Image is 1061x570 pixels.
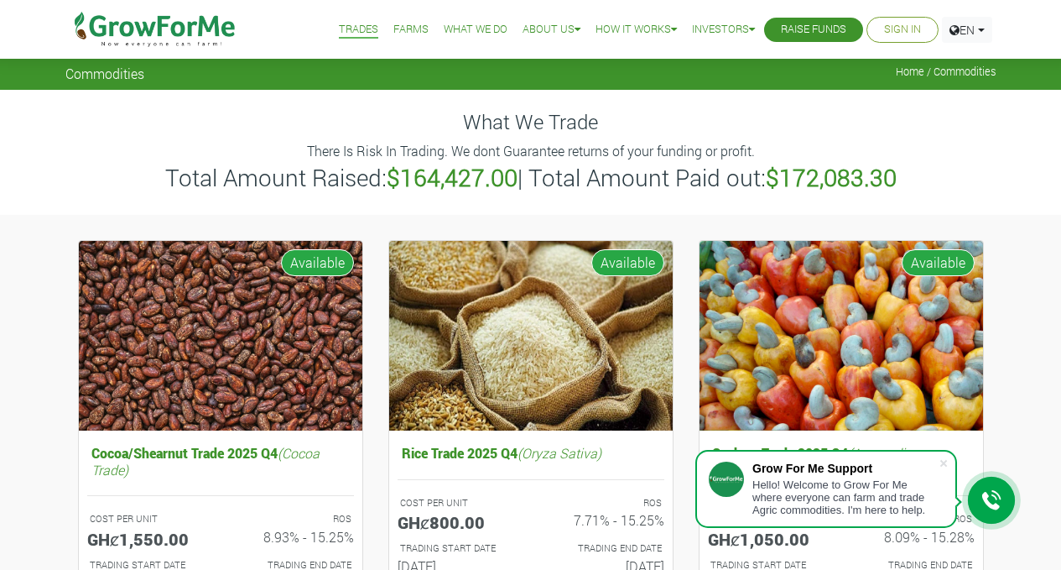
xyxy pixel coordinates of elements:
p: ROS [236,512,351,526]
h6: 8.93% - 15.25% [233,529,354,545]
h5: Rice Trade 2025 Q4 [398,441,664,465]
a: Farms [393,21,429,39]
span: Available [902,249,975,276]
p: ROS [546,496,662,510]
h4: What We Trade [65,110,996,134]
span: Home / Commodities [896,65,996,78]
b: $164,427.00 [387,162,517,193]
i: (Cocoa Trade) [91,444,320,478]
h5: GHȼ800.00 [398,512,518,532]
b: $172,083.30 [766,162,897,193]
img: growforme image [700,241,983,431]
h6: 8.09% - 15.28% [854,529,975,545]
a: About Us [523,21,580,39]
a: Trades [339,21,378,39]
a: Raise Funds [781,21,846,39]
p: There Is Risk In Trading. We dont Guarantee returns of your funding or profit. [68,141,994,161]
a: How it Works [596,21,677,39]
h5: GHȼ1,550.00 [87,529,208,549]
p: COST PER UNIT [400,496,516,510]
h6: 7.71% - 15.25% [544,512,664,528]
a: What We Do [444,21,507,39]
img: growforme image [79,241,362,431]
div: Grow For Me Support [752,462,939,475]
a: EN [942,17,992,43]
span: Available [591,249,664,276]
h5: Cashew Trade 2025 Q4 [708,441,975,481]
span: Available [281,249,354,276]
p: COST PER UNIT [90,512,205,526]
p: Estimated Trading End Date [546,541,662,556]
a: Sign In [884,21,921,39]
h3: Total Amount Raised: | Total Amount Paid out: [68,164,994,192]
i: (Oryza Sativa) [517,444,601,462]
a: Investors [692,21,755,39]
div: Hello! Welcome to Grow For Me where everyone can farm and trade Agric commodities. I'm here to help. [752,478,939,516]
img: growforme image [389,241,673,431]
h5: GHȼ1,050.00 [708,529,829,549]
span: Commodities [65,65,144,81]
p: Estimated Trading Start Date [400,541,516,556]
h5: Cocoa/Shearnut Trade 2025 Q4 [87,441,354,481]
